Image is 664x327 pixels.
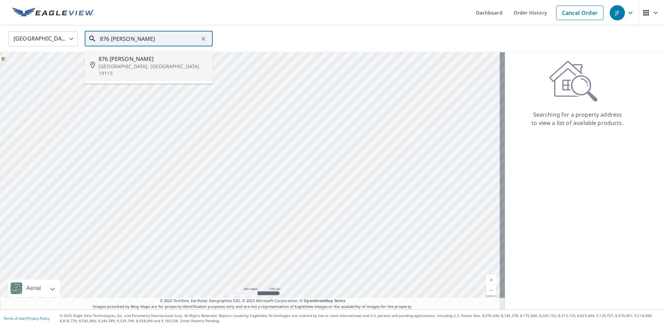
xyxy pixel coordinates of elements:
p: Searching for a property address to view a list of available products. [531,110,624,127]
a: Terms [334,298,345,303]
div: Aerial [24,280,43,297]
a: Privacy Policy [27,316,49,321]
img: EV Logo [12,8,94,18]
a: OpenStreetMap [304,298,333,303]
button: Clear [199,34,208,44]
a: Cancel Order [556,6,603,20]
span: © 2025 TomTom, Earthstar Geographics SIO, © 2025 Microsoft Corporation, © [160,298,345,304]
p: © 2025 Eagle View Technologies, Inc. and Pictometry International Corp. All Rights Reserved. Repo... [60,313,661,324]
input: Search by address or latitude-longitude [100,29,199,48]
p: [GEOGRAPHIC_DATA], [GEOGRAPHIC_DATA] 19115 [99,63,207,77]
span: 876 [PERSON_NAME] [99,55,207,63]
div: Aerial [8,280,60,297]
div: [GEOGRAPHIC_DATA] [9,29,78,48]
a: Terms of Use [3,316,25,321]
a: Current Level 5, Zoom In [486,275,497,285]
a: Current Level 5, Zoom Out [486,285,497,296]
div: JF [610,5,625,20]
p: | [3,316,49,320]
